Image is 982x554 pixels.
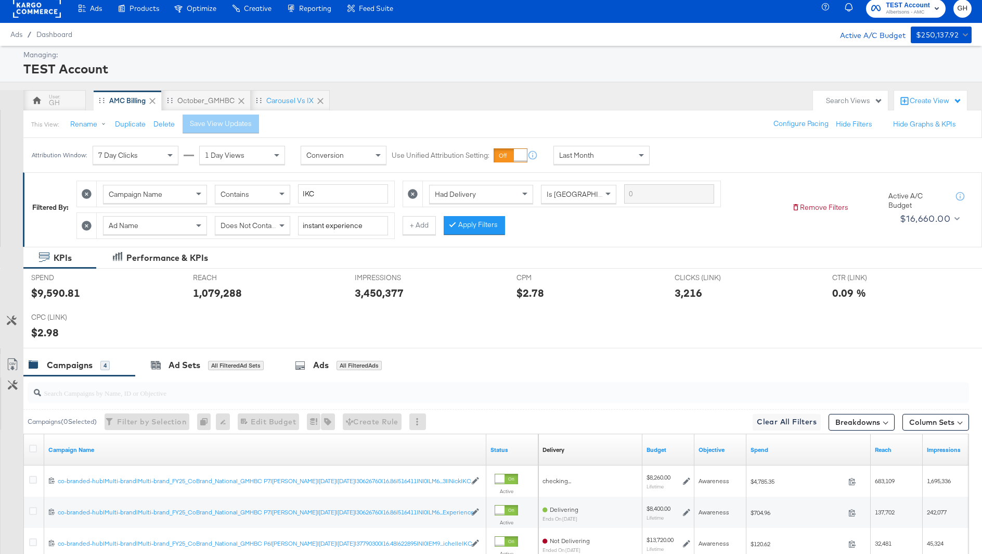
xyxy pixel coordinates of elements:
[54,252,72,264] div: KPIs
[647,446,690,454] a: The maximum amount you're willing to spend on your ads, on average each day or over the lifetime ...
[792,203,848,212] button: Remove Filters
[832,273,910,283] span: CTR (LINK)
[624,184,714,204] input: Enter a search term
[193,285,242,300] div: 1,079,288
[495,519,518,526] label: Active
[826,96,883,106] div: Search Views
[647,483,664,489] sub: Lifetime
[313,359,329,371] div: Ads
[90,4,102,12] span: Ads
[58,477,466,486] a: co-branded-hub|Multi-brand|Multi-brand_FY25_CoBrand_National_GMHBC P7|[PERSON_NAME]|[DATE]|[DATE]...
[542,516,578,522] sub: ends on [DATE]
[31,273,109,283] span: SPEND
[22,30,36,39] span: /
[31,325,59,340] div: $2.98
[36,30,72,39] span: Dashboard
[927,477,951,485] span: 1,695,336
[875,477,895,485] span: 683,109
[197,413,216,430] div: 0
[49,98,60,108] div: GH
[58,539,466,548] a: co-branded-hub|Multi-brand|Multi-brand_FY25_CoBrand_National_GMHBC P6|[PERSON_NAME]|[DATE]|[DATE]...
[886,8,930,17] span: Albertsons - AMC
[699,477,729,485] span: Awareness
[32,203,69,212] div: Filtered By:
[766,115,836,133] button: Configure Pacing
[98,150,138,160] span: 7 Day Clicks
[244,4,272,12] span: Creative
[337,361,382,370] div: All Filtered Ads
[911,27,972,43] button: $250,137.92
[699,508,729,516] span: Awareness
[359,4,393,12] span: Feed Suite
[169,359,200,371] div: Ad Sets
[751,509,844,517] span: $704.96
[299,4,331,12] span: Reporting
[392,150,489,160] label: Use Unified Attribution Setting:
[355,285,404,300] div: 3,450,377
[187,4,216,12] span: Optimize
[41,379,883,399] input: Search Campaigns by Name, ID or Objective
[875,508,895,516] span: 137,702
[153,119,175,129] button: Delete
[495,488,518,495] label: Active
[927,508,947,516] span: 242,077
[31,312,109,322] span: CPC (LINK)
[832,285,866,300] div: 0.09 %
[647,473,670,482] div: $8,260.00
[109,96,146,106] div: AMC Billing
[167,97,173,103] div: Drag to reorder tab
[99,97,105,103] div: Drag to reorder tab
[58,508,466,517] div: co-branded-hub|Multi-brand|Multi-brand_FY25_CoBrand_National_GMHBC P7|[PERSON_NAME]|[DATE]|[DATE]...
[109,190,162,199] span: Campaign Name
[542,547,590,553] sub: ended on [DATE]
[542,446,564,454] div: Delivery
[193,273,271,283] span: REACH
[177,96,235,106] div: October_GMHBC
[31,120,59,129] div: This View:
[542,477,571,485] span: checking...
[31,285,80,300] div: $9,590.81
[751,477,844,485] span: $4,785.35
[757,415,817,429] span: Clear All Filters
[910,96,962,106] div: Create View
[490,446,534,454] a: Shows the current state of your Ad Campaign.
[647,536,674,544] div: $13,720.00
[306,150,344,160] span: Conversion
[547,190,626,199] span: Is [GEOGRAPHIC_DATA]
[298,184,388,204] input: Enter a search term
[958,3,967,15] span: GH
[900,211,950,226] div: $16,660.00
[699,539,729,547] span: Awareness
[23,50,969,60] div: Managing:
[542,446,564,454] a: Reflects the ability of your Ad Campaign to achieve delivery based on ad states, schedule and bud...
[100,361,110,370] div: 4
[58,539,466,548] div: co-branded-hub|Multi-brand|Multi-brand_FY25_CoBrand_National_GMHBC P6|[PERSON_NAME]|[DATE]|[DATE]...
[927,446,971,454] a: The number of times your ad was served. On mobile apps an ad is counted as served the first time ...
[403,216,436,235] button: + Add
[516,273,595,283] span: CPM
[126,252,208,264] div: Performance & KPIs
[435,190,476,199] span: Had Delivery
[751,446,867,454] a: The total amount spent to date.
[115,119,146,129] button: Duplicate
[902,414,969,431] button: Column Sets
[829,414,895,431] button: Breakdowns
[516,285,544,300] div: $2.78
[836,119,872,129] button: Hide Filters
[550,506,578,513] span: Delivering
[927,539,944,547] span: 45,324
[647,546,664,552] sub: Lifetime
[256,97,262,103] div: Drag to reorder tab
[647,505,670,513] div: $8,400.00
[559,150,594,160] span: Last Month
[699,446,742,454] a: Your campaign's objective.
[888,191,946,210] div: Active A/C Budget
[355,273,433,283] span: IMPRESSIONS
[298,216,388,235] input: Enter a search term
[31,152,87,159] div: Attribution Window:
[23,60,969,78] div: TEST Account
[675,273,753,283] span: CLICKS (LINK)
[916,29,959,42] div: $250,137.92
[48,446,482,454] a: Your campaign name.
